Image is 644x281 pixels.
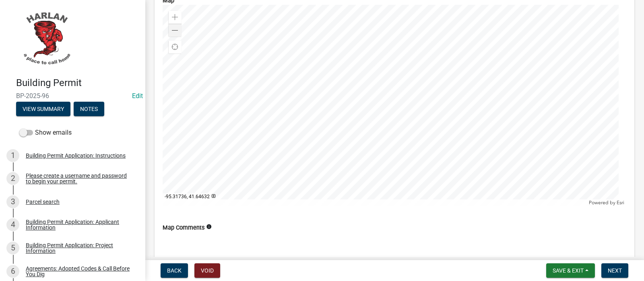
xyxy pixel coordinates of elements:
div: Zoom in [169,11,182,24]
a: Esri [617,200,624,205]
wm-modal-confirm: Edit Application Number [132,92,143,100]
wm-modal-confirm: Summary [16,106,70,113]
div: Powered by [587,199,626,206]
div: 2 [6,172,19,185]
i: info [206,224,212,230]
span: Save & Exit [553,267,584,274]
div: 5 [6,242,19,254]
span: BP-2025-96 [16,92,129,100]
a: Edit [132,92,143,100]
button: Next [601,263,628,278]
button: View Summary [16,102,70,116]
div: Building Permit Application: Applicant Information [26,219,132,230]
div: 1 [6,149,19,162]
button: Notes [74,102,104,116]
img: City of Harlan, Iowa [16,8,76,69]
button: Back [161,263,188,278]
button: Void [194,263,220,278]
label: Show emails [19,128,72,137]
label: Map Comments [163,225,204,231]
div: Parcel search [26,199,60,205]
h4: Building Permit [16,77,138,89]
span: Back [167,267,182,274]
div: Zoom out [169,24,182,37]
div: 3 [6,195,19,208]
div: 4 [6,218,19,231]
button: Save & Exit [546,263,595,278]
div: 6 [6,265,19,278]
span: Next [608,267,622,274]
div: Find my location [169,41,182,53]
div: Please create a username and password to begin your permit. [26,173,132,184]
wm-modal-confirm: Notes [74,106,104,113]
div: Agreements: Adopted Codes & Call Before You Dig [26,266,132,277]
div: Building Permit Application: Project Information [26,242,132,254]
div: Building Permit Application: Instructions [26,153,126,158]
